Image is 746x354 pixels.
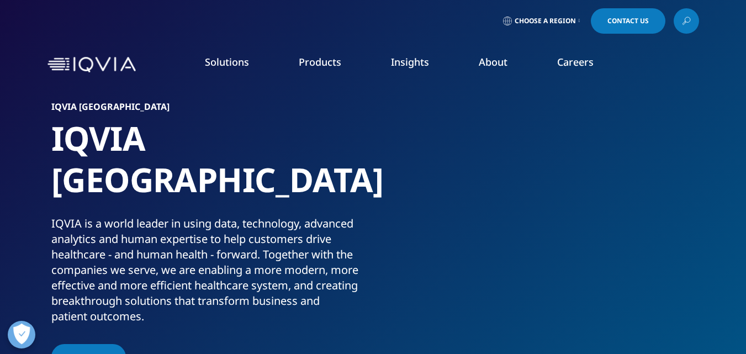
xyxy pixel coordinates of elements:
h1: IQVIA [GEOGRAPHIC_DATA] [51,118,369,216]
span: Contact Us [607,18,649,24]
img: 22_rbuportraitoption.jpg [399,102,695,323]
span: Choose a Region [515,17,576,25]
img: IQVIA Healthcare Information Technology and Pharma Clinical Research Company [47,57,136,73]
a: Contact Us [591,8,665,34]
a: Careers [557,55,594,68]
a: About [479,55,507,68]
a: Products [299,55,341,68]
div: IQVIA is a world leader in using data, technology, advanced analytics and human expertise to help... [51,216,369,324]
a: Solutions [205,55,249,68]
nav: Primary [140,39,699,91]
button: Open Preferences [8,321,35,348]
h6: IQVIA [GEOGRAPHIC_DATA] [51,102,369,118]
a: Insights [391,55,429,68]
